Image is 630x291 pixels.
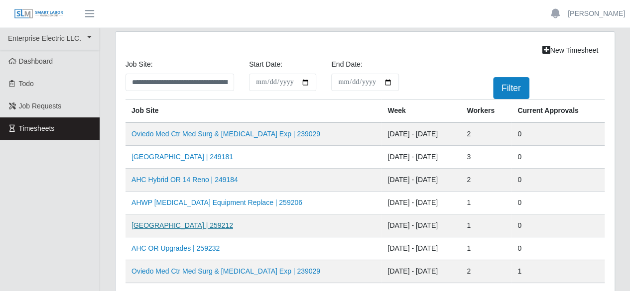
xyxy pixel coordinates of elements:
[381,214,461,237] td: [DATE] - [DATE]
[381,146,461,169] td: [DATE] - [DATE]
[568,8,625,19] a: [PERSON_NAME]
[381,169,461,192] td: [DATE] - [DATE]
[511,146,605,169] td: 0
[381,260,461,283] td: [DATE] - [DATE]
[19,102,62,110] span: Job Requests
[511,237,605,260] td: 0
[126,99,381,123] th: job site
[461,99,511,123] th: Workers
[461,214,511,237] td: 1
[511,214,605,237] td: 0
[381,237,461,260] td: [DATE] - [DATE]
[131,176,238,184] a: AHC Hybrid OR 14 Reno | 249184
[461,169,511,192] td: 2
[19,57,53,65] span: Dashboard
[381,192,461,214] td: [DATE] - [DATE]
[249,59,282,70] label: Start Date:
[131,244,220,252] a: AHC OR Upgrades | 259232
[511,260,605,283] td: 1
[511,169,605,192] td: 0
[536,42,605,59] a: New Timesheet
[511,99,605,123] th: Current Approvals
[461,122,511,146] td: 2
[131,221,233,229] a: [GEOGRAPHIC_DATA] | 259212
[461,260,511,283] td: 2
[381,122,461,146] td: [DATE] - [DATE]
[461,237,511,260] td: 1
[19,124,55,132] span: Timesheets
[131,153,233,161] a: [GEOGRAPHIC_DATA] | 249181
[131,198,302,206] a: AHWP [MEDICAL_DATA] Equipment Replace | 259206
[461,192,511,214] td: 1
[511,192,605,214] td: 0
[511,122,605,146] td: 0
[381,99,461,123] th: Week
[14,8,64,19] img: SLM Logo
[126,59,152,70] label: job site:
[19,80,34,88] span: Todo
[131,130,320,138] a: Oviedo Med Ctr Med Surg & [MEDICAL_DATA] Exp | 239029
[331,59,362,70] label: End Date:
[493,77,529,99] button: Filter
[461,146,511,169] td: 3
[131,267,320,275] a: Oviedo Med Ctr Med Surg & [MEDICAL_DATA] Exp | 239029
